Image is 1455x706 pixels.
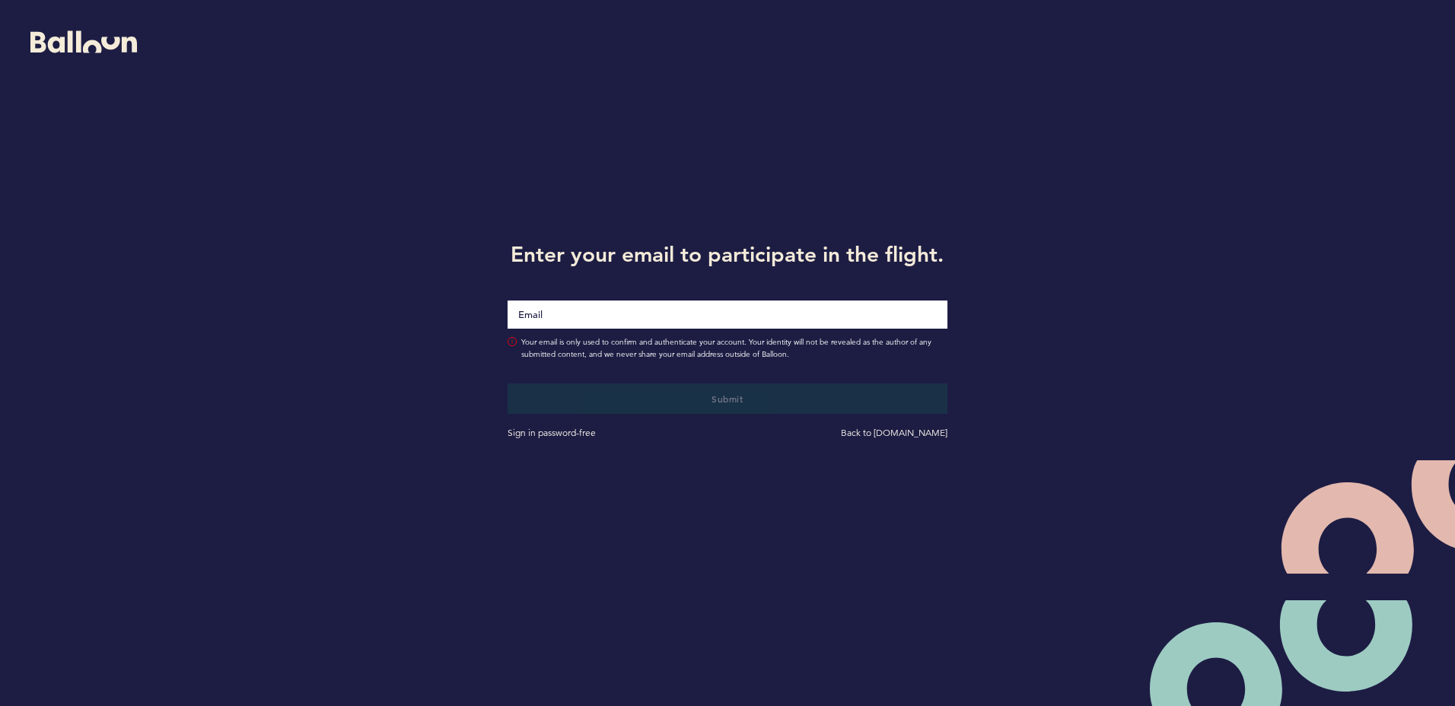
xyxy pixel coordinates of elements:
input: Email [508,301,947,329]
span: Submit [712,393,743,405]
a: Back to [DOMAIN_NAME] [841,427,947,438]
a: Sign in password-free [508,427,596,438]
h1: Enter your email to participate in the flight. [496,239,958,269]
span: Your email is only used to confirm and authenticate your account. Your identity will not be revea... [521,336,947,361]
button: Submit [508,383,947,414]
